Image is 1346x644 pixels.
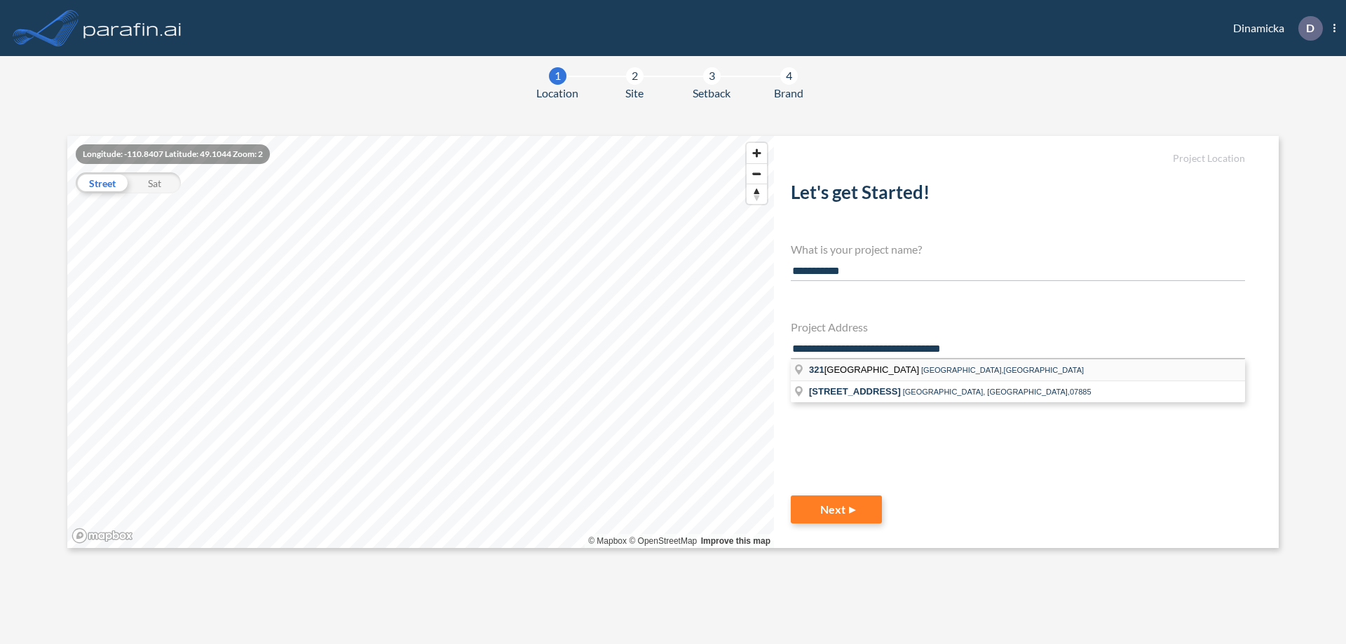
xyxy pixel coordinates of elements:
span: Location [536,85,578,102]
button: Next [791,495,882,523]
a: Mapbox [588,536,627,546]
div: Longitude: -110.8407 Latitude: 49.1044 Zoom: 2 [76,144,270,164]
h2: Let's get Started! [791,181,1245,209]
a: OpenStreetMap [629,536,697,546]
span: Site [625,85,644,102]
span: [GEOGRAPHIC_DATA] [809,364,921,375]
div: 4 [780,67,798,85]
span: [STREET_ADDRESS] [809,386,901,397]
button: Zoom in [747,143,767,163]
h4: What is your project name? [791,242,1245,256]
div: Street [76,172,128,193]
span: [GEOGRAPHIC_DATA], [GEOGRAPHIC_DATA],07885 [903,388,1092,396]
img: logo [81,14,184,42]
div: Sat [128,172,181,193]
button: Zoom out [747,163,767,184]
div: Dinamicka [1212,16,1335,41]
a: Improve this map [701,536,770,546]
span: 321 [809,364,824,375]
button: Reset bearing to north [747,184,767,204]
div: 3 [703,67,721,85]
span: Brand [774,85,803,102]
canvas: Map [67,136,774,548]
p: D [1306,22,1314,34]
span: Setback [693,85,730,102]
span: [GEOGRAPHIC_DATA],[GEOGRAPHIC_DATA] [921,366,1084,374]
a: Mapbox homepage [72,528,133,544]
span: Zoom out [747,164,767,184]
div: 2 [626,67,644,85]
h4: Project Address [791,320,1245,334]
h5: Project Location [791,153,1245,165]
div: 1 [549,67,566,85]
